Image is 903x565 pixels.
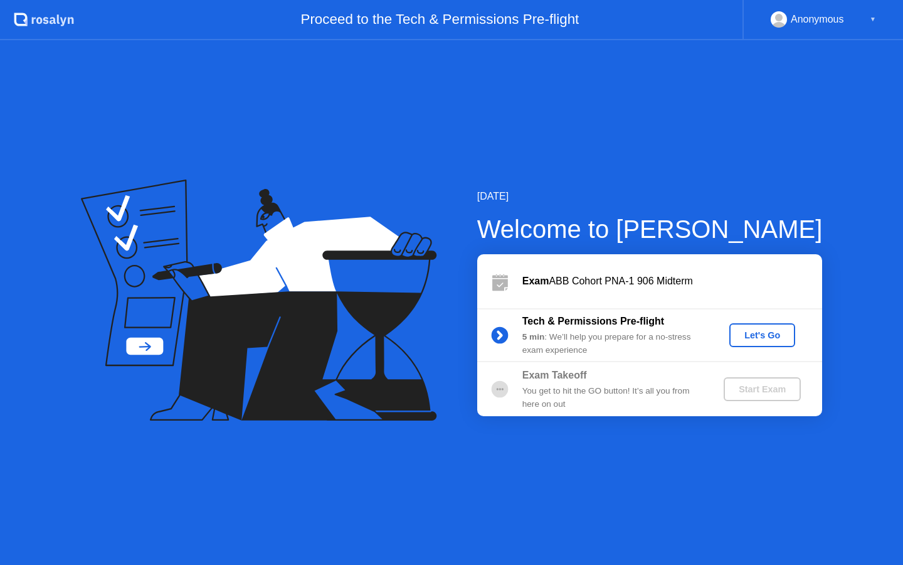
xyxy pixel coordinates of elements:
button: Let's Go [729,323,795,347]
b: Tech & Permissions Pre-flight [522,316,664,326]
div: Start Exam [729,384,796,394]
div: ▼ [870,11,876,28]
b: 5 min [522,332,545,342]
b: Exam Takeoff [522,370,587,380]
div: : We’ll help you prepare for a no-stress exam experience [522,331,703,357]
button: Start Exam [724,377,801,401]
b: Exam [522,276,549,286]
div: ABB Cohort PNA-1 906 Midterm [522,274,822,289]
div: Welcome to [PERSON_NAME] [477,210,823,248]
div: Anonymous [791,11,844,28]
div: You get to hit the GO button! It’s all you from here on out [522,385,703,411]
div: Let's Go [734,330,790,340]
div: [DATE] [477,189,823,204]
